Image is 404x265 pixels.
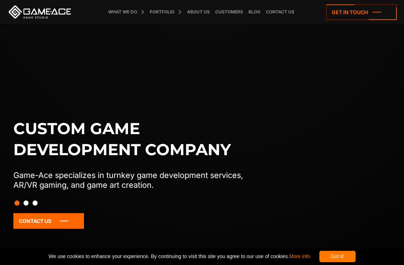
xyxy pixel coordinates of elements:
button: Slide 1 [14,197,20,209]
a: Get in touch [326,4,397,20]
p: Game-Ace specializes in turnkey game development services, AR/VR gaming, and game art creation. [13,170,266,190]
button: Slide 3 [33,197,38,209]
span: We use cookies to enhance your experience. By continuing to visit this site you agree to our use ... [48,251,310,262]
a: More info [289,253,310,259]
button: Slide 2 [24,197,29,209]
a: Contact Us [13,213,84,229]
div: Got it! [319,251,356,262]
h1: Custom game development company [13,118,266,160]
